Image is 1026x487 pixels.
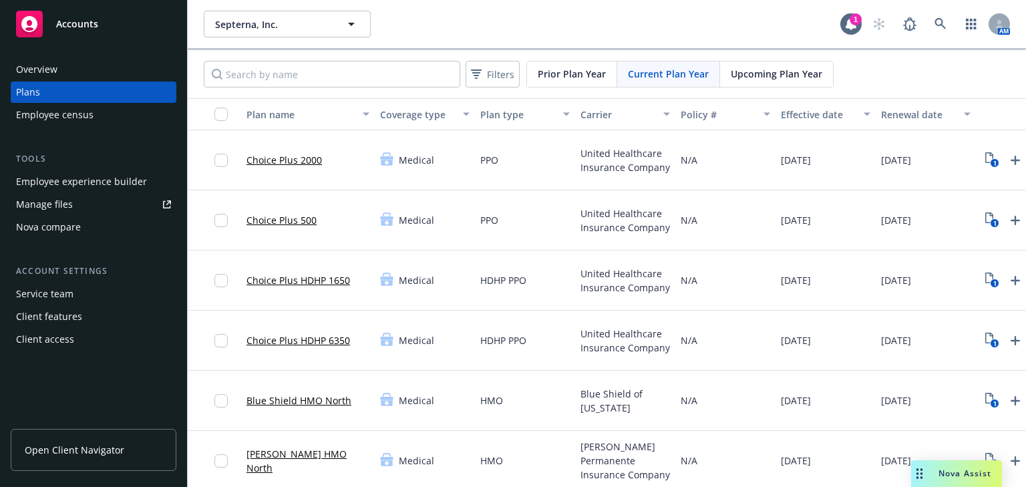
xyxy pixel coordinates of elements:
input: Toggle Row Selected [214,394,228,408]
span: [DATE] [781,273,811,287]
a: Plans [11,82,176,103]
a: Manage files [11,194,176,215]
div: Effective date [781,108,856,122]
span: N/A [681,273,697,287]
button: Plan type [475,98,575,130]
button: Septerna, Inc. [204,11,371,37]
div: Coverage type [380,108,455,122]
div: Tools [11,152,176,166]
a: Overview [11,59,176,80]
a: Upload Plan Documents [1005,330,1026,351]
input: Toggle Row Selected [214,154,228,167]
span: Medical [399,454,434,468]
div: Overview [16,59,57,80]
div: Client access [16,329,74,350]
a: Upload Plan Documents [1005,150,1026,171]
span: HMO [480,454,503,468]
span: PPO [480,213,498,227]
a: Client access [11,329,176,350]
span: HDHP PPO [480,273,526,287]
div: Nova compare [16,216,81,238]
input: Toggle Row Selected [214,454,228,468]
span: Septerna, Inc. [215,17,331,31]
a: Choice Plus HDHP 1650 [246,273,350,287]
span: N/A [681,213,697,227]
span: PPO [480,153,498,167]
button: Policy # [675,98,776,130]
div: Service team [16,283,73,305]
text: 1 [993,219,996,228]
button: Nova Assist [911,460,1002,487]
span: Open Client Navigator [25,443,124,457]
span: Nova Assist [938,468,991,479]
a: Start snowing [866,11,892,37]
span: [DATE] [781,213,811,227]
span: HMO [480,393,503,408]
a: Search [927,11,954,37]
span: United Healthcare Insurance Company [580,206,670,234]
button: Filters [466,61,520,88]
span: Accounts [56,19,98,29]
span: N/A [681,153,697,167]
a: Upload Plan Documents [1005,390,1026,412]
a: Client features [11,306,176,327]
span: [DATE] [881,273,911,287]
div: Manage files [16,194,73,215]
span: United Healthcare Insurance Company [580,327,670,355]
div: Plans [16,82,40,103]
div: Plan type [480,108,555,122]
a: Blue Shield HMO North [246,393,351,408]
a: Upload Plan Documents [1005,210,1026,231]
span: Upcoming Plan Year [731,67,822,81]
span: [DATE] [781,454,811,468]
span: Medical [399,393,434,408]
a: Service team [11,283,176,305]
a: [PERSON_NAME] HMO North [246,447,369,475]
a: Employee experience builder [11,171,176,192]
span: [DATE] [781,393,811,408]
span: Medical [399,153,434,167]
input: Toggle Row Selected [214,274,228,287]
span: [DATE] [881,153,911,167]
text: 1 [993,339,996,348]
span: Medical [399,333,434,347]
span: Medical [399,273,434,287]
a: Choice Plus 500 [246,213,317,227]
a: Nova compare [11,216,176,238]
a: Choice Plus 2000 [246,153,322,167]
div: Employee census [16,104,94,126]
div: Client features [16,306,82,327]
div: Employee experience builder [16,171,147,192]
a: Choice Plus HDHP 6350 [246,333,350,347]
div: Plan name [246,108,355,122]
input: Search by name [204,61,460,88]
button: Renewal date [876,98,976,130]
span: [DATE] [881,333,911,347]
a: Report a Bug [896,11,923,37]
button: Carrier [575,98,675,130]
span: [DATE] [881,393,911,408]
input: Toggle Row Selected [214,334,228,347]
span: [DATE] [881,454,911,468]
a: View Plan Documents [981,450,1003,472]
input: Toggle Row Selected [214,214,228,227]
input: Select all [214,108,228,121]
div: Account settings [11,265,176,278]
span: [PERSON_NAME] Permanente Insurance Company [580,440,670,482]
div: 1 [850,13,862,25]
span: Medical [399,213,434,227]
button: Plan name [241,98,375,130]
span: N/A [681,454,697,468]
a: Employee census [11,104,176,126]
button: Coverage type [375,98,475,130]
a: View Plan Documents [981,210,1003,231]
text: 1 [993,279,996,288]
span: Current Plan Year [628,67,709,81]
div: Carrier [580,108,655,122]
span: Prior Plan Year [538,67,606,81]
span: United Healthcare Insurance Company [580,146,670,174]
a: Switch app [958,11,985,37]
span: [DATE] [781,333,811,347]
span: HDHP PPO [480,333,526,347]
text: 1 [993,159,996,168]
